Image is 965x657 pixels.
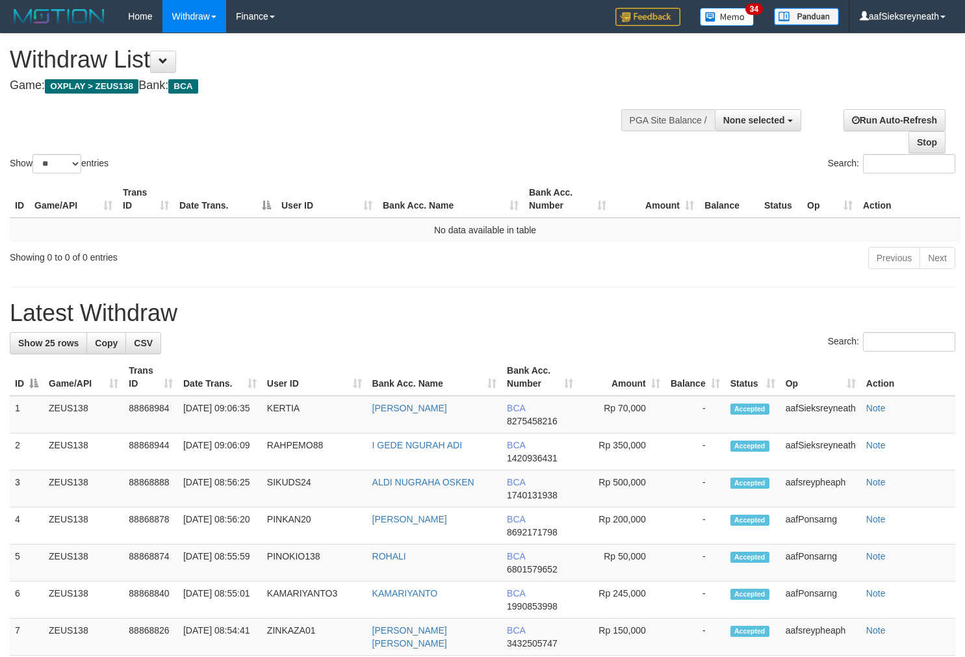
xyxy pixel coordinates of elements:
th: Trans ID: activate to sort column ascending [123,359,178,396]
span: Copy 6801579652 to clipboard [507,564,558,574]
span: Accepted [730,589,769,600]
span: Copy 8275458216 to clipboard [507,416,558,426]
td: 6 [10,582,44,619]
td: ZEUS138 [44,508,123,545]
td: 88868984 [123,396,178,433]
img: Feedback.jpg [615,8,680,26]
td: RAHPEMO88 [262,433,367,470]
td: aafPonsarng [780,508,861,545]
th: Action [861,359,955,396]
a: I GEDE NGURAH ADI [372,440,462,450]
td: [DATE] 08:54:41 [178,619,262,656]
a: CSV [125,332,161,354]
span: 34 [745,3,763,15]
td: 1 [10,396,44,433]
th: ID: activate to sort column descending [10,359,44,396]
th: Status [759,181,802,218]
td: - [665,582,725,619]
a: [PERSON_NAME] [PERSON_NAME] [372,625,447,649]
th: Amount: activate to sort column ascending [578,359,665,396]
td: aafPonsarng [780,545,861,582]
span: Copy 1420936431 to clipboard [507,453,558,463]
th: Balance [699,181,759,218]
label: Show entries [10,154,109,174]
td: aafPonsarng [780,582,861,619]
span: Accepted [730,478,769,489]
span: Copy [95,338,118,348]
th: Bank Acc. Name: activate to sort column ascending [378,181,524,218]
td: 88868826 [123,619,178,656]
td: PINOKIO138 [262,545,367,582]
span: Accepted [730,404,769,415]
td: [DATE] 09:06:35 [178,396,262,433]
span: Copy 1990853998 to clipboard [507,601,558,612]
th: Action [858,181,960,218]
td: Rp 150,000 [578,619,665,656]
th: Status: activate to sort column ascending [725,359,780,396]
td: Rp 350,000 [578,433,665,470]
th: User ID: activate to sort column ascending [276,181,378,218]
a: [PERSON_NAME] [372,403,447,413]
td: - [665,433,725,470]
td: KAMARIYANTO3 [262,582,367,619]
img: panduan.png [774,8,839,25]
h1: Withdraw List [10,47,630,73]
input: Search: [863,154,955,174]
a: Previous [868,247,920,269]
a: Run Auto-Refresh [843,109,946,131]
td: 7 [10,619,44,656]
span: BCA [507,403,525,413]
td: 88868840 [123,582,178,619]
a: Next [920,247,955,269]
h1: Latest Withdraw [10,300,955,326]
span: Copy 8692171798 to clipboard [507,527,558,537]
span: BCA [507,551,525,561]
td: KERTIA [262,396,367,433]
td: 88868878 [123,508,178,545]
td: ZINKAZA01 [262,619,367,656]
td: aafsreypheaph [780,619,861,656]
td: Rp 50,000 [578,545,665,582]
td: Rp 245,000 [578,582,665,619]
a: KAMARIYANTO [372,588,438,599]
th: User ID: activate to sort column ascending [262,359,367,396]
th: Op: activate to sort column ascending [780,359,861,396]
th: Balance: activate to sort column ascending [665,359,725,396]
a: Note [866,551,886,561]
a: ALDI NUGRAHA OSKEN [372,477,474,487]
td: 3 [10,470,44,508]
span: Accepted [730,626,769,637]
td: ZEUS138 [44,619,123,656]
span: OXPLAY > ZEUS138 [45,79,138,94]
td: 88868874 [123,545,178,582]
span: None selected [723,115,785,125]
td: 2 [10,433,44,470]
td: SIKUDS24 [262,470,367,508]
div: Showing 0 to 0 of 0 entries [10,246,392,264]
a: Note [866,440,886,450]
td: [DATE] 09:06:09 [178,433,262,470]
td: - [665,396,725,433]
span: Copy 1740131938 to clipboard [507,490,558,500]
span: Accepted [730,515,769,526]
td: ZEUS138 [44,470,123,508]
span: BCA [507,440,525,450]
th: Amount: activate to sort column ascending [611,181,699,218]
td: ZEUS138 [44,545,123,582]
td: [DATE] 08:55:01 [178,582,262,619]
h4: Game: Bank: [10,79,630,92]
button: None selected [715,109,801,131]
span: Copy 3432505747 to clipboard [507,638,558,649]
td: aafSieksreyneath [780,396,861,433]
td: ZEUS138 [44,433,123,470]
td: - [665,619,725,656]
a: [PERSON_NAME] [372,514,447,524]
td: Rp 500,000 [578,470,665,508]
span: CSV [134,338,153,348]
select: Showentries [32,154,81,174]
img: MOTION_logo.png [10,6,109,26]
th: Game/API: activate to sort column ascending [29,181,118,218]
a: ROHALI [372,551,406,561]
td: Rp 70,000 [578,396,665,433]
td: [DATE] 08:56:20 [178,508,262,545]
